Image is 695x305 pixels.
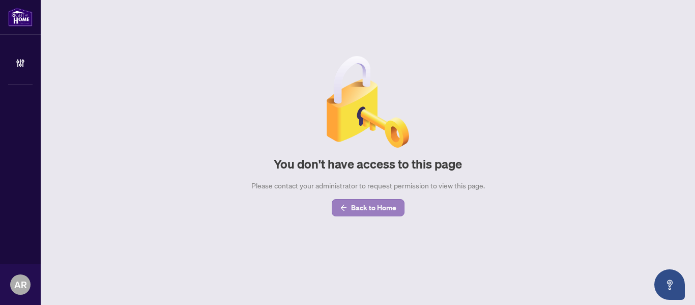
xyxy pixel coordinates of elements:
[274,156,462,172] h2: You don't have access to this page
[654,269,685,300] button: Open asap
[351,200,396,216] span: Back to Home
[14,278,27,292] span: AR
[322,56,414,148] img: Null State Icon
[251,180,485,191] div: Please contact your administrator to request permission to view this page.
[8,8,33,26] img: logo
[332,199,404,216] button: Back to Home
[340,204,347,211] span: arrow-left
